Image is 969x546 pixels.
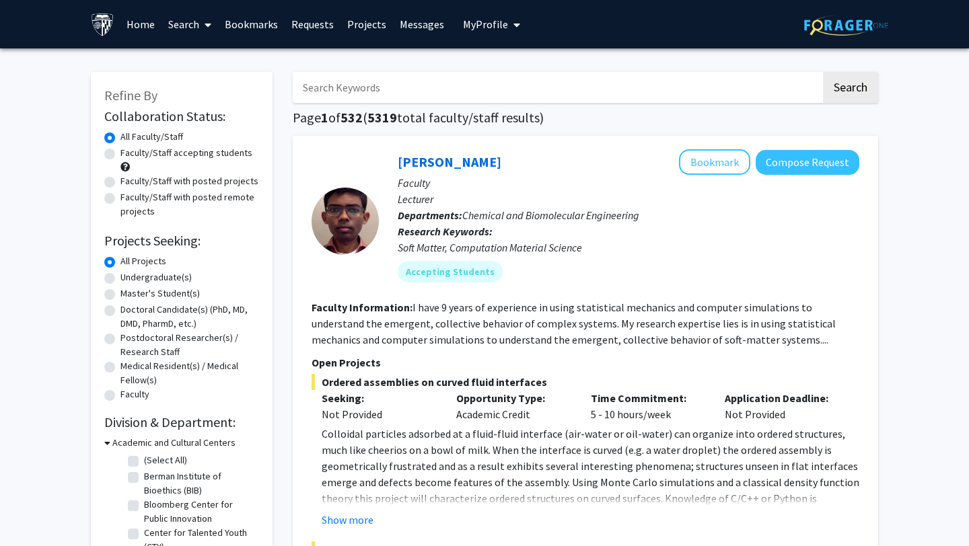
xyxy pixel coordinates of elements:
[120,130,183,144] label: All Faculty/Staff
[293,110,878,126] h1: Page of ( total faculty/staff results)
[367,109,397,126] span: 5319
[120,331,259,359] label: Postdoctoral Researcher(s) / Research Staff
[144,498,256,526] label: Bloomberg Center for Public Innovation
[104,414,259,430] h2: Division & Department:
[462,208,639,222] span: Chemical and Biomolecular Engineering
[120,190,259,219] label: Faculty/Staff with posted remote projects
[398,191,859,207] p: Lecturer
[120,146,252,160] label: Faculty/Staff accepting students
[104,87,157,104] span: Refine By
[285,1,340,48] a: Requests
[120,1,161,48] a: Home
[120,286,200,301] label: Master's Student(s)
[725,390,839,406] p: Application Deadline:
[322,512,373,528] button: Show more
[340,109,363,126] span: 532
[398,175,859,191] p: Faculty
[340,1,393,48] a: Projects
[161,1,218,48] a: Search
[591,390,705,406] p: Time Commitment:
[393,1,451,48] a: Messages
[398,153,501,170] a: [PERSON_NAME]
[120,387,149,401] label: Faculty
[120,270,192,284] label: Undergraduate(s)
[715,390,849,422] div: Not Provided
[322,426,859,522] p: Colloidal particles adsorbed at a fluid-fluid interface (air-water or oil-water) can organize int...
[120,303,259,331] label: Doctoral Candidate(s) (PhD, MD, DMD, PharmD, etc.)
[322,406,436,422] div: Not Provided
[104,108,259,124] h2: Collaboration Status:
[398,225,493,238] b: Research Keywords:
[312,354,859,370] p: Open Projects
[398,208,462,222] b: Departments:
[446,390,581,422] div: Academic Credit
[322,390,436,406] p: Seeking:
[312,301,412,314] b: Faculty Information:
[218,1,285,48] a: Bookmarks
[120,359,259,387] label: Medical Resident(s) / Medical Fellow(s)
[456,390,571,406] p: Opportunity Type:
[804,15,888,36] img: ForagerOne Logo
[398,261,503,282] mat-chip: Accepting Students
[293,72,821,103] input: Search Keywords
[112,436,236,450] h3: Academic and Cultural Centers
[104,233,259,249] h2: Projects Seeking:
[91,13,114,36] img: Johns Hopkins University Logo
[463,17,508,31] span: My Profile
[144,453,187,467] label: (Select All)
[312,374,859,390] span: Ordered assemblies on curved fluid interfaces
[120,254,166,268] label: All Projects
[321,109,328,126] span: 1
[823,72,878,103] button: Search
[120,174,258,188] label: Faculty/Staff with posted projects
[581,390,715,422] div: 5 - 10 hours/week
[756,150,859,175] button: Compose Request to John Edison
[679,149,750,175] button: Add John Edison to Bookmarks
[312,301,836,346] fg-read-more: I have 9 years of experience in using statistical mechanics and computer simulations to understan...
[144,469,256,498] label: Berman Institute of Bioethics (BIB)
[398,239,859,256] div: Soft Matter, Computation Material Science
